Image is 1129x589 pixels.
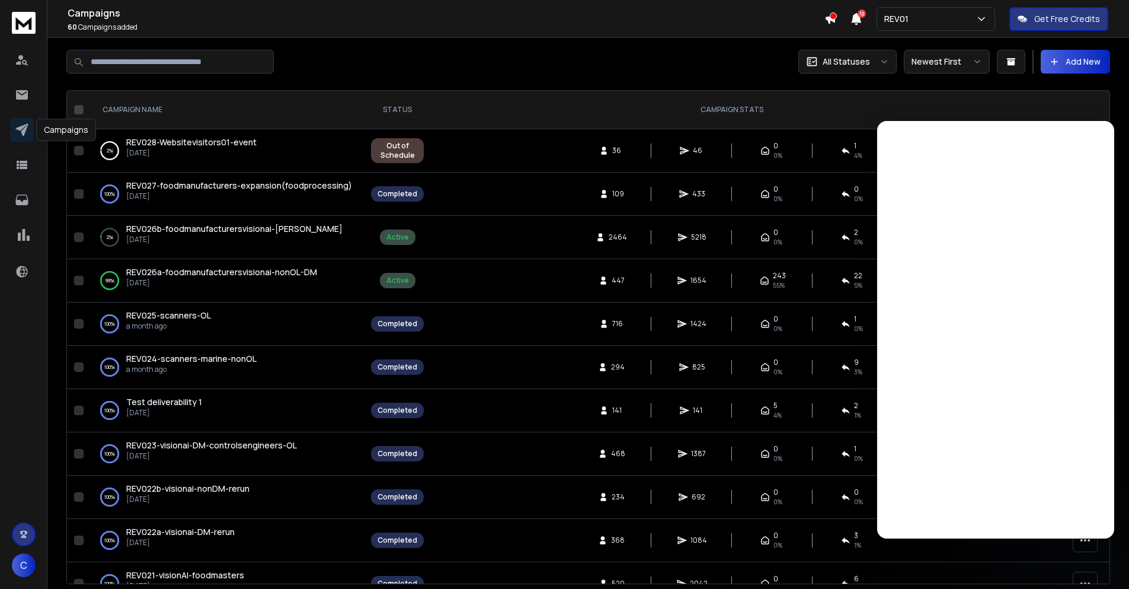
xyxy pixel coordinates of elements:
[107,145,113,157] p: 2 %
[68,23,824,32] p: Campaigns added
[126,278,317,288] p: [DATE]
[126,192,352,201] p: [DATE]
[854,497,863,507] span: 0 %
[126,365,257,374] p: a month ago
[105,275,114,286] p: 99 %
[126,451,297,461] p: [DATE]
[690,319,706,329] span: 1424
[126,266,317,278] span: REV026a-foodmanufacturersvisionai-nonOL-DM
[126,321,211,331] p: a month ago
[68,22,77,32] span: 60
[12,553,36,577] button: C
[126,148,257,158] p: [DATE]
[88,259,364,303] td: 99%REV026a-foodmanufacturersvisionai-nonOL-DM[DATE]
[126,180,352,191] span: REV027-foodmanufacturers-expansion(foodprocessing)
[773,410,782,420] span: 4 %
[693,406,705,415] span: 141
[692,189,705,199] span: 433
[126,408,202,418] p: [DATE]
[378,492,417,502] div: Completed
[854,281,862,290] span: 5 %
[773,194,782,203] span: 0%
[611,362,625,372] span: 294
[773,497,782,507] span: 0%
[88,173,364,216] td: 100%REV027-foodmanufacturers-expansion(foodprocessing)[DATE]
[854,444,856,454] span: 1
[364,91,431,129] th: STATUS
[378,362,417,372] div: Completed
[854,540,861,550] span: 1 %
[854,410,861,420] span: 1 %
[126,526,235,538] a: REV022a-visionai-DM-rerun
[773,237,782,247] span: 0%
[884,13,913,25] p: REV01
[854,367,862,377] span: 3 %
[854,574,859,584] span: 6
[692,492,705,502] span: 692
[854,151,862,160] span: 4 %
[691,233,706,242] span: 5218
[612,406,624,415] span: 141
[773,367,782,377] span: 0%
[773,271,786,281] span: 243
[609,233,627,242] span: 2464
[104,405,115,416] p: 100 %
[1009,7,1108,31] button: Get Free Credits
[854,184,859,194] span: 0
[386,276,409,285] div: Active
[431,91,1032,129] th: CAMPAIGN STATS
[126,396,202,407] span: Test deliverability 1
[612,579,625,588] span: 520
[854,141,856,151] span: 1
[854,454,863,463] span: 0 %
[854,358,859,367] span: 9
[88,303,364,346] td: 100%REV025-scanners-OLa month ago
[378,449,417,459] div: Completed
[88,129,364,173] td: 2%REV028-Websitevisitors01-event[DATE]
[612,189,624,199] span: 109
[104,318,115,330] p: 100 %
[773,454,782,463] span: 0%
[854,228,858,237] span: 2
[126,235,343,244] p: [DATE]
[126,136,257,148] a: REV028-Websitevisitors01-event
[88,519,364,562] td: 100%REV022a-visionai-DM-rerun[DATE]
[773,324,782,333] span: 0%
[12,12,36,34] img: logo
[612,276,625,285] span: 447
[612,319,624,329] span: 716
[877,121,1114,539] iframe: Intercom live chat
[692,362,705,372] span: 825
[88,91,364,129] th: CAMPAIGN NAME
[104,188,115,200] p: 100 %
[773,151,782,160] span: 0%
[378,536,417,545] div: Completed
[854,271,862,281] span: 22
[854,531,858,540] span: 3
[126,440,297,451] a: REV023-visionai-DM-controlsengineers-OL
[88,476,364,519] td: 100%REV022b-visionai-nonDM-rerun[DATE]
[126,569,244,581] a: REV021-visionAI-foodmasters
[104,361,115,373] p: 100 %
[104,534,115,546] p: 100 %
[858,9,866,18] span: 12
[773,358,778,367] span: 0
[88,389,364,432] td: 100%Test deliverability 1[DATE]
[854,194,863,203] span: 0 %
[88,346,364,389] td: 100%REV024-scanners-marine-nonOLa month ago
[36,119,96,141] div: Campaigns
[1041,50,1110,74] button: Add New
[690,276,706,285] span: 1654
[126,353,257,365] a: REV024-scanners-marine-nonOL
[773,488,778,497] span: 0
[854,401,858,410] span: 2
[126,223,343,235] a: REV026b-foodmanufacturersvisionai-[PERSON_NAME]
[1034,13,1100,25] p: Get Free Credits
[690,536,707,545] span: 1084
[773,141,778,151] span: 0
[773,574,778,584] span: 0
